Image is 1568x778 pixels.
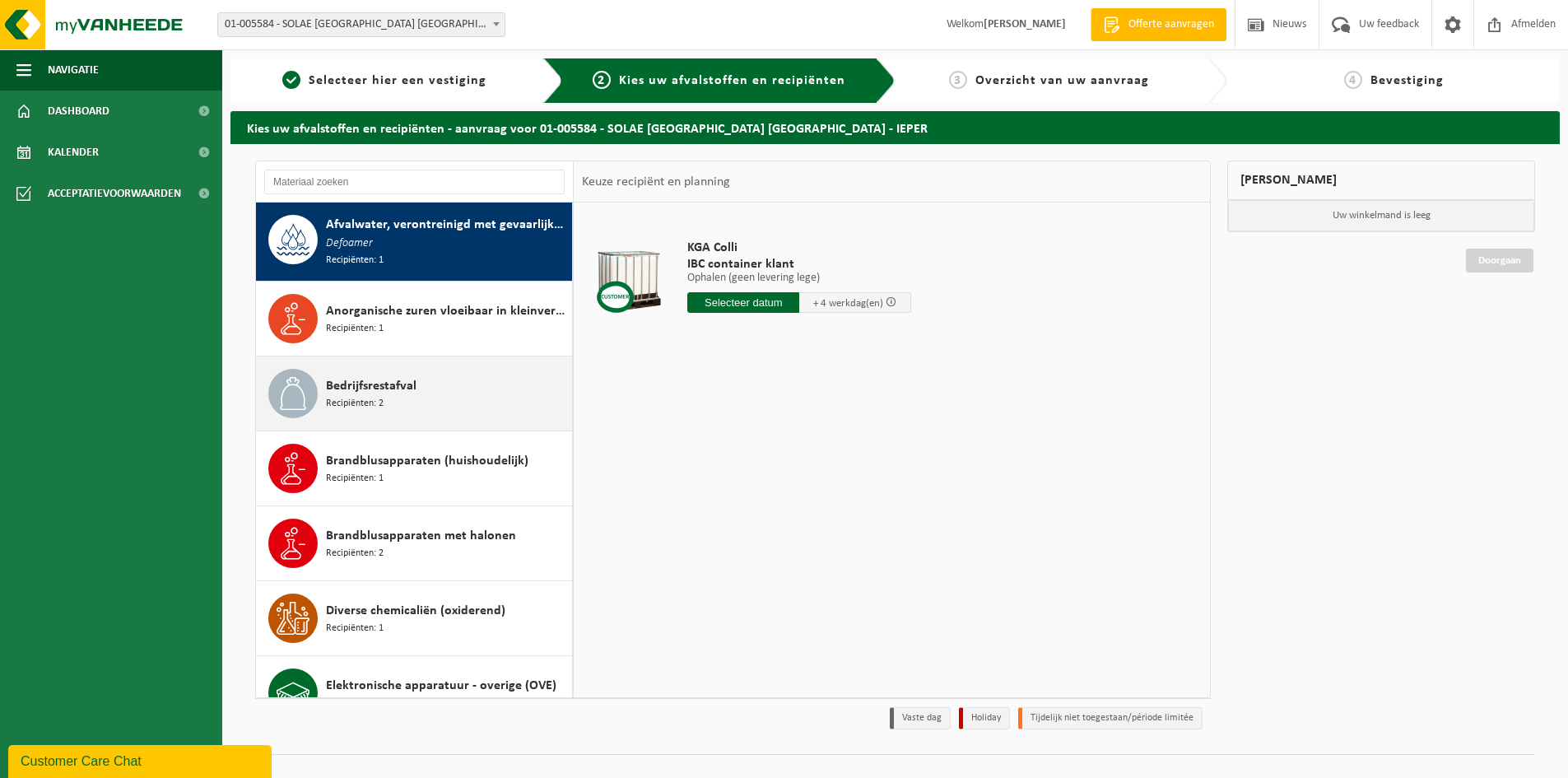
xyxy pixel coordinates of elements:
[256,431,573,506] button: Brandblusapparaten (huishoudelijk) Recipiënten: 1
[959,707,1010,729] li: Holiday
[256,506,573,581] button: Brandblusapparaten met halonen Recipiënten: 2
[1124,16,1218,33] span: Offerte aanvragen
[687,240,911,256] span: KGA Colli
[1018,707,1203,729] li: Tijdelijk niet toegestaan/période limitée
[48,132,99,173] span: Kalender
[326,696,384,711] span: Recipiënten: 3
[48,173,181,214] span: Acceptatievoorwaarden
[593,71,611,89] span: 2
[687,273,911,284] p: Ophalen (geen levering lege)
[1228,200,1534,231] p: Uw winkelmand is leeg
[256,656,573,731] button: Elektronische apparatuur - overige (OVE) Recipiënten: 3
[256,581,573,656] button: Diverse chemicaliën (oxiderend) Recipiënten: 1
[1344,71,1362,89] span: 4
[230,111,1560,143] h2: Kies uw afvalstoffen en recipiënten - aanvraag voor 01-005584 - SOLAE [GEOGRAPHIC_DATA] [GEOGRAPH...
[890,707,951,729] li: Vaste dag
[326,253,384,268] span: Recipiënten: 1
[264,170,565,194] input: Materiaal zoeken
[256,203,573,282] button: Afvalwater, verontreinigd met gevaarlijke producten Defoamer Recipiënten: 1
[326,301,568,321] span: Anorganische zuren vloeibaar in kleinverpakking
[975,74,1149,87] span: Overzicht van uw aanvraag
[1227,161,1535,200] div: [PERSON_NAME]
[217,12,505,37] span: 01-005584 - SOLAE BELGIUM NV - IEPER
[949,71,967,89] span: 3
[326,215,568,235] span: Afvalwater, verontreinigd met gevaarlijke producten
[256,282,573,356] button: Anorganische zuren vloeibaar in kleinverpakking Recipiënten: 1
[1466,249,1533,273] a: Doorgaan
[8,742,275,778] iframe: chat widget
[574,161,738,203] div: Keuze recipiënt en planning
[239,71,530,91] a: 1Selecteer hier een vestiging
[326,396,384,412] span: Recipiënten: 2
[813,298,883,309] span: + 4 werkdag(en)
[48,91,109,132] span: Dashboard
[326,601,505,621] span: Diverse chemicaliën (oxiderend)
[48,49,99,91] span: Navigatie
[326,376,416,396] span: Bedrijfsrestafval
[256,356,573,431] button: Bedrijfsrestafval Recipiënten: 2
[1091,8,1226,41] a: Offerte aanvragen
[326,235,373,253] span: Defoamer
[326,676,556,696] span: Elektronische apparatuur - overige (OVE)
[282,71,300,89] span: 1
[309,74,486,87] span: Selecteer hier een vestiging
[326,471,384,487] span: Recipiënten: 1
[1370,74,1444,87] span: Bevestiging
[326,321,384,337] span: Recipiënten: 1
[326,526,516,546] span: Brandblusapparaten met halonen
[687,256,911,273] span: IBC container klant
[326,546,384,561] span: Recipiënten: 2
[619,74,845,87] span: Kies uw afvalstoffen en recipiënten
[326,451,528,471] span: Brandblusapparaten (huishoudelijk)
[984,18,1066,30] strong: [PERSON_NAME]
[687,292,799,313] input: Selecteer datum
[326,621,384,636] span: Recipiënten: 1
[218,13,505,36] span: 01-005584 - SOLAE BELGIUM NV - IEPER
